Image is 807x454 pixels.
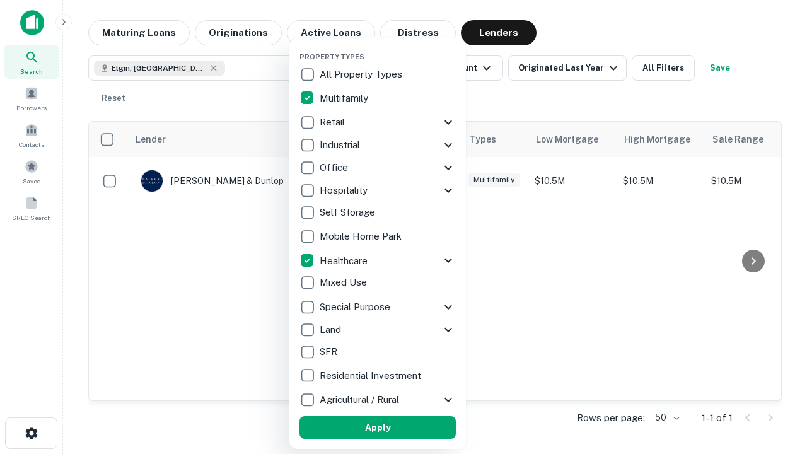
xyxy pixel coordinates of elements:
[320,344,340,359] p: SFR
[744,353,807,414] iframe: Chat Widget
[320,183,370,198] p: Hospitality
[320,300,393,315] p: Special Purpose
[299,249,456,272] div: Healthcare
[320,115,347,130] p: Retail
[299,53,364,61] span: Property Types
[320,205,378,220] p: Self Storage
[299,179,456,202] div: Hospitality
[320,229,404,244] p: Mobile Home Park
[299,111,456,134] div: Retail
[320,322,344,337] p: Land
[320,253,370,269] p: Healthcare
[299,388,456,411] div: Agricultural / Rural
[320,137,363,153] p: Industrial
[299,296,456,318] div: Special Purpose
[320,275,369,290] p: Mixed Use
[299,156,456,179] div: Office
[320,368,424,383] p: Residential Investment
[299,318,456,341] div: Land
[320,91,371,106] p: Multifamily
[299,134,456,156] div: Industrial
[320,392,402,407] p: Agricultural / Rural
[299,416,456,439] button: Apply
[320,160,351,175] p: Office
[320,67,405,82] p: All Property Types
